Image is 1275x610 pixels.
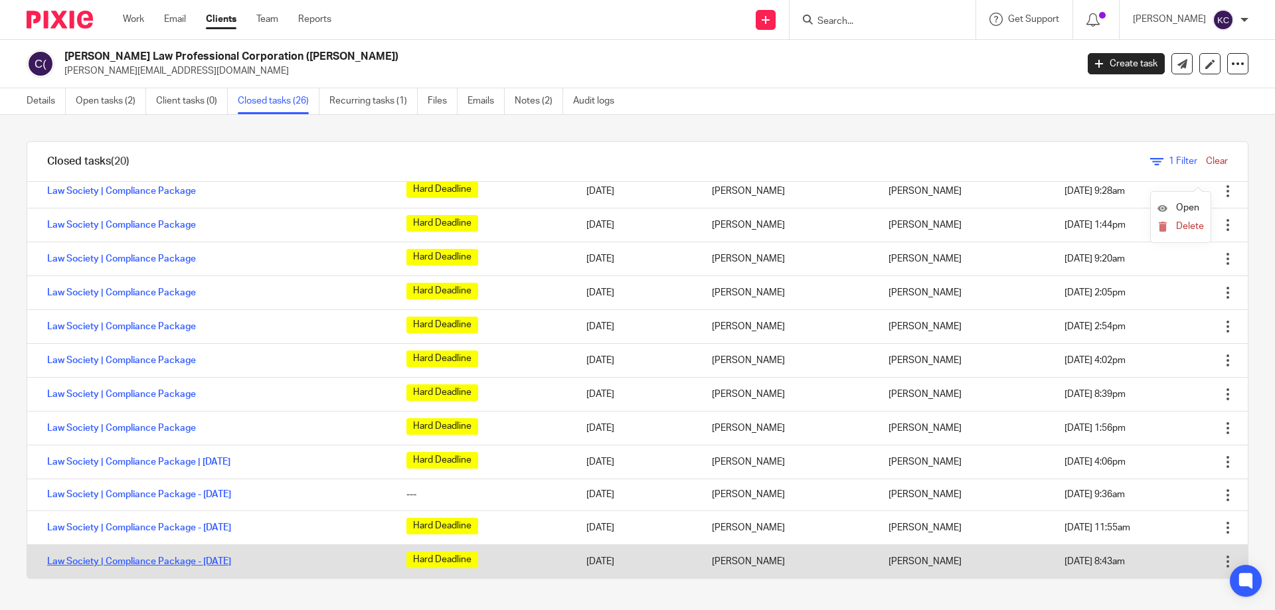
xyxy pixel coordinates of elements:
[1064,457,1126,467] span: [DATE] 4:06pm
[406,181,478,198] span: Hard Deadline
[1064,254,1125,264] span: [DATE] 9:20am
[816,16,936,28] input: Search
[47,356,196,365] a: Law Society | Compliance Package
[573,174,699,208] td: [DATE]
[47,457,230,467] a: Law Society | Compliance Package | [DATE]
[699,544,875,578] td: [PERSON_NAME]
[573,445,699,479] td: [DATE]
[206,13,236,26] a: Clients
[64,64,1068,78] p: [PERSON_NAME][EMAIL_ADDRESS][DOMAIN_NAME]
[47,557,231,566] a: Law Society | Compliance Package - [DATE]
[889,356,962,365] span: [PERSON_NAME]
[256,13,278,26] a: Team
[123,13,144,26] a: Work
[47,254,196,264] a: Law Society | Compliance Package
[1133,13,1206,26] p: [PERSON_NAME]
[47,288,196,297] a: Law Society | Compliance Package
[47,322,196,331] a: Law Society | Compliance Package
[699,479,875,510] td: [PERSON_NAME]
[573,377,699,411] td: [DATE]
[889,220,962,230] span: [PERSON_NAME]
[889,322,962,331] span: [PERSON_NAME]
[699,445,875,479] td: [PERSON_NAME]
[1064,288,1126,297] span: [DATE] 2:05pm
[699,377,875,411] td: [PERSON_NAME]
[1064,322,1126,331] span: [DATE] 2:54pm
[1176,203,1199,212] span: Open
[27,11,93,29] img: Pixie
[1064,490,1125,499] span: [DATE] 9:36am
[1064,356,1126,365] span: [DATE] 4:02pm
[467,88,505,114] a: Emails
[889,457,962,467] span: [PERSON_NAME]
[699,208,875,242] td: [PERSON_NAME]
[573,275,699,309] td: [DATE]
[573,88,624,114] a: Audit logs
[889,490,962,499] span: [PERSON_NAME]
[573,510,699,544] td: [DATE]
[406,384,478,401] span: Hard Deadline
[298,13,331,26] a: Reports
[111,156,129,167] span: (20)
[406,452,478,469] span: Hard Deadline
[573,309,699,343] td: [DATE]
[27,50,54,78] img: svg%3E
[47,390,196,399] a: Law Society | Compliance Package
[889,288,962,297] span: [PERSON_NAME]
[27,88,66,114] a: Details
[1064,557,1125,566] span: [DATE] 8:43am
[573,411,699,445] td: [DATE]
[406,518,478,534] span: Hard Deadline
[1064,523,1130,532] span: [DATE] 11:55am
[164,13,186,26] a: Email
[406,552,478,568] span: Hard Deadline
[889,390,962,399] span: [PERSON_NAME]
[406,283,478,299] span: Hard Deadline
[406,350,478,367] span: Hard Deadline
[406,249,478,266] span: Hard Deadline
[76,88,146,114] a: Open tasks (2)
[573,544,699,578] td: [DATE]
[406,317,478,333] span: Hard Deadline
[238,88,319,114] a: Closed tasks (26)
[428,88,458,114] a: Files
[699,510,875,544] td: [PERSON_NAME]
[406,418,478,435] span: Hard Deadline
[1088,53,1165,74] a: Create task
[47,490,231,499] a: Law Society | Compliance Package - [DATE]
[573,208,699,242] td: [DATE]
[699,309,875,343] td: [PERSON_NAME]
[699,174,875,208] td: [PERSON_NAME]
[699,411,875,445] td: [PERSON_NAME]
[406,488,560,501] div: ---
[1008,15,1059,24] span: Get Support
[47,155,129,169] h1: Closed tasks
[1169,157,1197,166] span: Filter
[47,523,231,532] a: Law Society | Compliance Package - [DATE]
[1169,157,1174,166] span: 1
[1206,157,1228,166] a: Clear
[406,215,478,232] span: Hard Deadline
[889,523,962,532] span: [PERSON_NAME]
[1213,9,1234,31] img: svg%3E
[1064,390,1126,399] span: [DATE] 8:39pm
[1176,222,1204,231] span: Delete
[889,423,962,433] span: [PERSON_NAME]
[156,88,228,114] a: Client tasks (0)
[699,275,875,309] td: [PERSON_NAME]
[889,557,962,566] span: [PERSON_NAME]
[64,50,867,64] h2: [PERSON_NAME] Law Professional Corporation ([PERSON_NAME])
[573,343,699,377] td: [DATE]
[329,88,418,114] a: Recurring tasks (1)
[1064,220,1126,230] span: [DATE] 1:44pm
[699,343,875,377] td: [PERSON_NAME]
[1064,423,1126,433] span: [DATE] 1:56pm
[47,187,196,196] a: Law Society | Compliance Package
[47,423,196,433] a: Law Society | Compliance Package
[699,242,875,275] td: [PERSON_NAME]
[573,242,699,275] td: [DATE]
[1157,218,1204,236] button: Delete
[515,88,563,114] a: Notes (2)
[889,187,962,196] span: [PERSON_NAME]
[1064,187,1125,196] span: [DATE] 9:28am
